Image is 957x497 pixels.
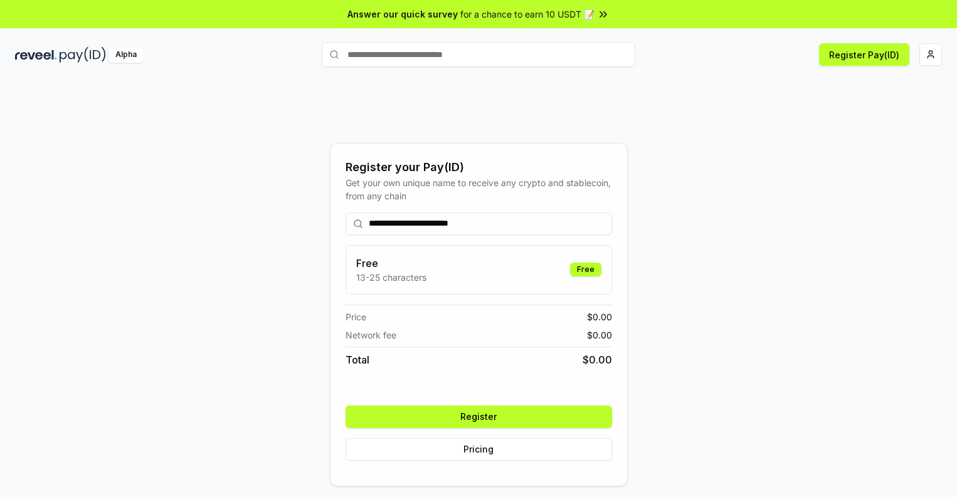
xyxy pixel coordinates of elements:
[587,310,612,323] span: $ 0.00
[108,47,144,63] div: Alpha
[346,352,369,367] span: Total
[356,256,426,271] h3: Free
[583,352,612,367] span: $ 0.00
[346,176,612,202] div: Get your own unique name to receive any crypto and stablecoin, from any chain
[346,159,612,176] div: Register your Pay(ID)
[346,328,396,342] span: Network fee
[346,405,612,428] button: Register
[356,271,426,284] p: 13-25 characters
[15,47,57,63] img: reveel_dark
[346,438,612,461] button: Pricing
[570,263,601,276] div: Free
[346,310,366,323] span: Price
[347,8,458,21] span: Answer our quick survey
[60,47,106,63] img: pay_id
[587,328,612,342] span: $ 0.00
[819,43,909,66] button: Register Pay(ID)
[460,8,595,21] span: for a chance to earn 10 USDT 📝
